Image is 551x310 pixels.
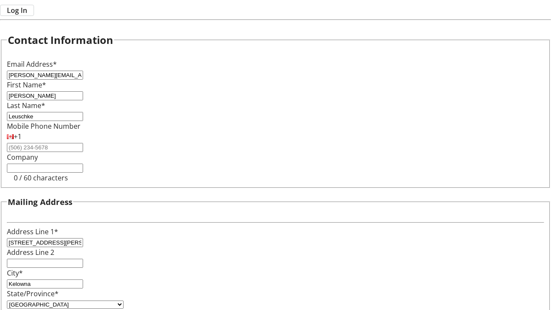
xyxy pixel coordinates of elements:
[7,279,83,288] input: City
[7,101,45,110] label: Last Name*
[7,5,27,15] span: Log In
[7,289,59,298] label: State/Province*
[14,173,68,183] tr-character-limit: 0 / 60 characters
[7,268,23,278] label: City*
[7,227,58,236] label: Address Line 1*
[8,32,113,48] h2: Contact Information
[7,143,83,152] input: (506) 234-5678
[7,59,57,69] label: Email Address*
[7,152,38,162] label: Company
[7,121,80,131] label: Mobile Phone Number
[7,248,54,257] label: Address Line 2
[8,196,72,208] h3: Mailing Address
[7,80,46,90] label: First Name*
[7,238,83,247] input: Address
